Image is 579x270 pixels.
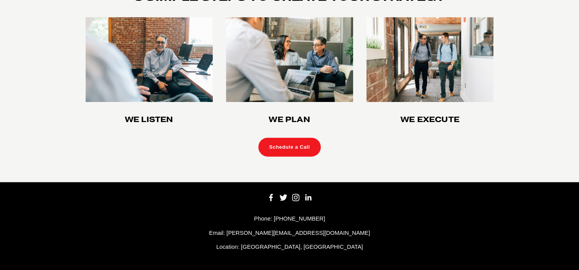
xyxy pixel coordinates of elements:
[279,194,287,201] a: Twitter
[17,243,562,252] p: Location: [GEOGRAPHIC_DATA], [GEOGRAPHIC_DATA]
[269,114,310,124] strong: We Plan
[258,138,321,156] a: Schedule a Call
[401,114,459,124] strong: We Execute
[17,229,562,238] p: Email: [PERSON_NAME][EMAIL_ADDRESS][DOMAIN_NAME]
[304,194,312,201] a: LinkedIn
[125,114,173,124] strong: We Listen
[267,194,275,201] a: Facebook
[17,214,562,224] p: Phone: [PHONE_NUMBER]
[292,194,300,201] a: Instagram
